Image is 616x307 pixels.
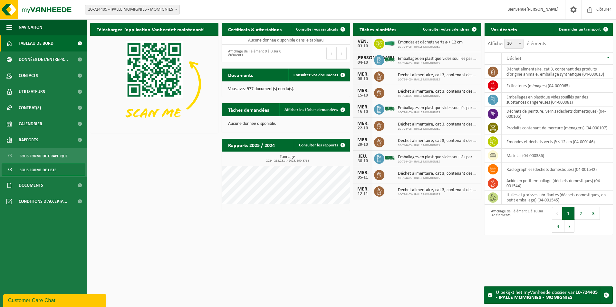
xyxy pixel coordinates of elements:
span: Rapports [19,132,38,148]
div: 12-11 [356,192,369,196]
span: Déchet alimentaire, cat 3, contenant des produits d'origine animale, emballage s... [398,122,478,127]
div: Affichage de l'élément 1 à 10 sur 32 éléments [488,206,545,233]
span: Emballages en plastique vides souillés par des substances dangereuses [398,56,478,61]
span: 10-724405 - IPALLE MOMIGNIES - MOMIGNIES [85,5,180,14]
td: matelas (04-000386) [502,149,613,163]
span: 10-724405 - IPALLE MOMIGNIES [398,193,478,197]
span: Navigation [19,19,42,35]
span: Contrat(s) [19,100,41,116]
h2: Téléchargez l'application Vanheede+ maintenant! [90,23,211,35]
img: HK-XC-30-GN-00 [384,40,395,46]
h2: Rapports 2025 / 2024 [222,139,281,151]
span: Calendrier [19,116,42,132]
h3: Tonnage [225,155,350,163]
span: Utilisateurs [19,84,45,100]
div: Affichage de l'élément 0 à 0 sur 0 éléments [225,46,283,60]
a: Consulter vos documents [288,69,349,81]
td: Radiographies (déchets domestiques) (04-001542) [502,163,613,176]
div: 03-10 [356,44,369,49]
span: 10-724405 - IPALLE MOMIGNIES [398,94,478,98]
span: 2024: 288,251 t - 2025: 190,371 t [225,159,350,163]
td: emballages en plastique vides souillés par des substances dangereuses (04-000081) [502,93,613,107]
div: 04-10 [356,60,369,65]
a: Sous forme de liste [2,163,85,176]
div: 30-10 [356,159,369,163]
span: Émondes et déchets verts ø < 12 cm [398,40,463,45]
button: Next [564,220,574,233]
div: MER. [356,72,369,77]
button: Previous [552,207,562,220]
span: Consulter vos certificats [296,27,338,32]
a: Consulter votre calendrier [418,23,481,36]
span: 10-724405 - IPALLE MOMIGNIES - MOMIGNIES [85,5,179,14]
span: Déchet alimentaire, cat 3, contenant des produits d'origine animale, emballage s... [398,73,478,78]
span: Déchet alimentaire, cat 3, contenant des produits d'origine animale, emballage s... [398,138,478,144]
span: Emballages en plastique vides souillés par des substances dangereuses [398,155,478,160]
div: 15-10 [356,93,369,98]
span: Déchet alimentaire, cat 3, contenant des produits d'origine animale, emballage s... [398,171,478,176]
span: 10 [505,39,523,48]
div: 15-10 [356,110,369,114]
div: 05-11 [356,175,369,180]
h2: Documents [222,69,259,81]
h2: Tâches planifiées [353,23,403,35]
div: MER. [356,88,369,93]
span: 10-724405 - IPALLE MOMIGNIES [398,127,478,131]
strong: 10-724405 - IPALLE MOMIGNIES - MOMIGNIES [496,290,598,300]
button: Next [337,47,347,60]
td: déchet alimentaire, cat 3, contenant des produits d'origine animale, emballage synthétique (04-00... [502,65,613,79]
div: MER. [356,105,369,110]
span: 10-724405 - IPALLE MOMIGNIES [398,78,478,82]
img: Download de VHEPlus App [90,36,218,132]
span: 10-724405 - IPALLE MOMIGNIES [398,176,478,180]
td: émondes et déchets verts Ø < 12 cm (04-000146) [502,135,613,149]
span: 10-724405 - IPALLE MOMIGNIES [398,144,478,147]
a: Consulter les rapports [294,139,349,152]
span: Sous forme de liste [20,164,56,176]
td: acide en petit emballage (déchets domestiques) (04-001544) [502,176,613,191]
h2: Tâches demandées [222,103,275,116]
span: Conditions d'accepta... [19,193,67,209]
div: JEU. [356,154,369,159]
div: MER. [356,137,369,143]
div: 22-10 [356,126,369,131]
img: BL-SO-LV [384,103,395,114]
span: Données de l'entrepr... [19,51,68,68]
span: Déchet [506,56,521,61]
p: Aucune donnée disponible. [228,122,343,126]
strong: [PERSON_NAME] [526,7,559,12]
div: MER. [356,121,369,126]
a: Sous forme de graphique [2,150,85,162]
h2: Vos déchets [485,23,523,35]
div: U bekijkt het myVanheede dossier van [496,287,600,303]
span: Afficher les tâches demandées [284,108,338,112]
span: Tableau de bord [19,35,53,51]
div: 29-10 [356,143,369,147]
span: Consulter vos documents [294,73,338,77]
td: huiles et graisses lubrifiantes (déchets domestiques, en petit emballage) (04-001545) [502,191,613,205]
span: Documents [19,177,43,193]
div: MER. [356,170,369,175]
a: Demander un transport [554,23,612,36]
td: produits contenant de mercure (ménagers) (04-000107) [502,121,613,135]
td: Aucune donnée disponible dans le tableau [222,36,350,45]
td: extincteurs (ménages) (04-000065) [502,79,613,93]
span: 10-724405 - IPALLE MOMIGNIES [398,160,478,164]
span: Contacts [19,68,38,84]
span: Emballages en plastique vides souillés par des substances dangereuses [398,106,478,111]
div: 08-10 [356,77,369,81]
span: Déchet alimentaire, cat 3, contenant des produits d'origine animale, emballage s... [398,188,478,193]
button: Previous [326,47,337,60]
span: 10-724405 - IPALLE MOMIGNIES [398,61,478,65]
img: BL-SO-LV [384,153,395,163]
span: Déchet alimentaire, cat 3, contenant des produits d'origine animale, emballage s... [398,89,478,94]
img: BL-SO-LV [384,54,395,65]
button: 4 [552,220,564,233]
span: Demander un transport [559,27,601,32]
div: [PERSON_NAME]. [356,55,369,60]
span: 10-724405 - IPALLE MOMIGNIES [398,45,463,49]
td: déchets de peinture, vernis (déchets domestiques) (04-000105) [502,107,613,121]
span: Consulter votre calendrier [423,27,469,32]
a: Afficher les tâches demandées [279,103,349,116]
button: 1 [562,207,575,220]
